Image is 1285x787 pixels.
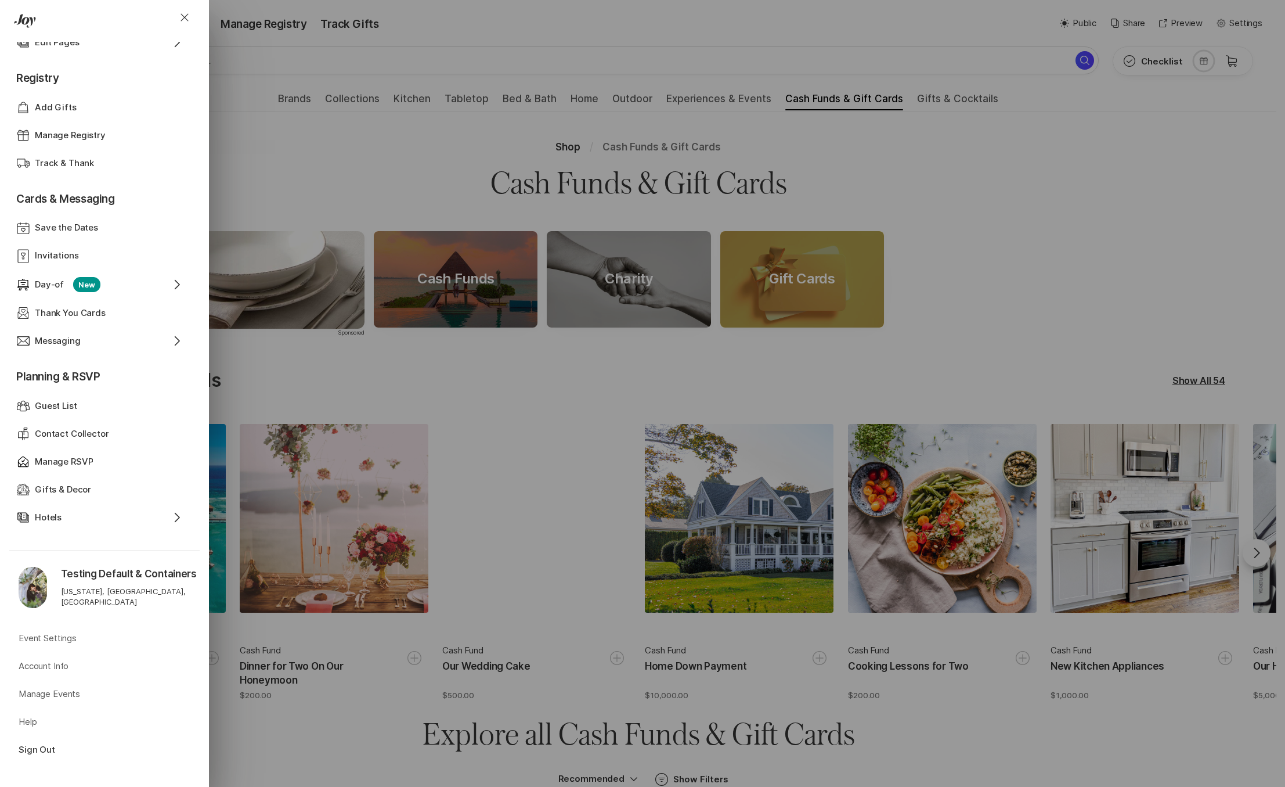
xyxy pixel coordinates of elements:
a: Event Settings [19,624,200,652]
a: Manage RSVP [16,448,188,476]
a: Save the Dates [16,214,188,242]
p: Thank You Cards [35,307,106,320]
p: Event Settings [19,632,77,645]
p: Gifts & Decor [35,483,91,497]
p: Contact Collector [35,427,109,441]
a: Help [19,708,200,736]
p: Sign Out [19,743,55,757]
a: Add Gifts [16,94,188,121]
p: Day-of [35,278,64,292]
p: [US_STATE], [GEOGRAPHIC_DATA], [GEOGRAPHIC_DATA] [61,586,200,607]
p: Account Info [19,660,68,673]
p: Guest List [35,400,77,413]
p: Hotels [35,511,62,524]
button: Close [164,3,205,31]
p: Manage RSVP [35,455,93,469]
a: Manage Registry [16,121,188,149]
a: Thank You Cards [16,299,188,327]
p: Registry [16,56,188,94]
p: Invitations [35,249,78,263]
p: Manage Registry [35,129,106,142]
a: Contact Collector [16,420,188,448]
p: New [73,277,100,292]
p: Testing Default & Containers [61,567,200,581]
a: Track & Thank [16,149,188,177]
p: Track & Thank [35,157,94,170]
a: Invitations [16,242,188,270]
p: Manage Events [19,688,80,701]
a: Account Info [19,652,200,680]
p: Save the Dates [35,221,98,235]
p: Planning & RSVP [16,355,188,392]
p: Cards & Messaging [16,177,188,214]
p: Edit Pages [35,36,80,49]
a: Guest List [16,392,188,420]
a: Gifts & Decor [16,476,188,504]
a: Manage Events [19,680,200,708]
p: Help [19,716,37,729]
p: Messaging [35,335,81,348]
p: Add Gifts [35,101,77,114]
